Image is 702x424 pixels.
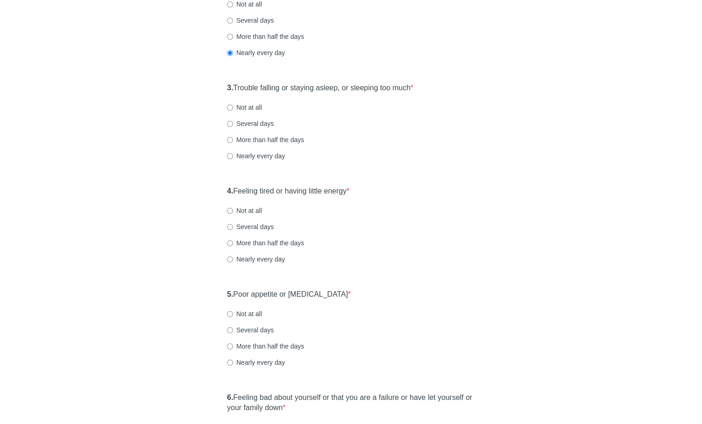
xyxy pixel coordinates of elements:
label: Nearly every day [227,48,285,57]
label: Several days [227,325,274,335]
input: Nearly every day [227,360,233,366]
label: Not at all [227,206,262,215]
input: Several days [227,224,233,230]
input: Not at all [227,311,233,317]
input: More than half the days [227,343,233,349]
input: Nearly every day [227,153,233,159]
label: Several days [227,222,274,231]
label: More than half the days [227,342,304,351]
label: Nearly every day [227,255,285,264]
label: Trouble falling or staying asleep, or sleeping too much [227,83,413,94]
label: Poor appetite or [MEDICAL_DATA] [227,289,351,300]
input: Not at all [227,208,233,214]
input: Not at all [227,1,233,7]
input: More than half the days [227,137,233,143]
label: More than half the days [227,32,304,41]
label: Nearly every day [227,358,285,367]
input: Nearly every day [227,50,233,56]
strong: 4. [227,187,233,195]
label: Feeling bad about yourself or that you are a failure or have let yourself or your family down [227,393,475,414]
label: More than half the days [227,238,304,248]
label: Several days [227,16,274,25]
label: Not at all [227,309,262,318]
input: Several days [227,121,233,127]
input: More than half the days [227,34,233,40]
input: Several days [227,327,233,333]
input: Several days [227,18,233,24]
input: More than half the days [227,240,233,246]
strong: 3. [227,84,233,92]
label: Several days [227,119,274,128]
strong: 6. [227,393,233,401]
label: Nearly every day [227,151,285,161]
label: Not at all [227,103,262,112]
label: Feeling tired or having little energy [227,186,349,197]
strong: 5. [227,290,233,298]
input: Not at all [227,105,233,111]
label: More than half the days [227,135,304,144]
input: Nearly every day [227,256,233,262]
